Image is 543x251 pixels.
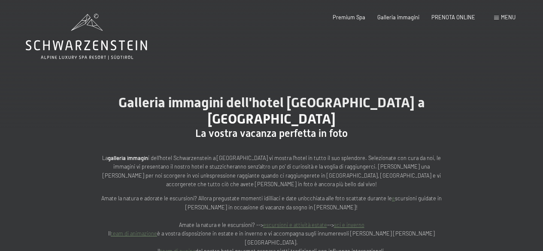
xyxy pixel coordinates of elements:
[118,94,425,127] span: Galleria immagini dell'hotel [GEOGRAPHIC_DATA] a [GEOGRAPHIC_DATA]
[333,14,365,21] a: Premium Spa
[100,154,443,189] p: La i dell’hotel Schwarzenstein a [GEOGRAPHIC_DATA] vi mostra l’hotel in tutto il suo splendore. S...
[263,221,327,228] a: escursioni e attività estate
[501,14,516,21] span: Menu
[377,14,419,21] a: Galleria immagini
[392,195,395,202] a: e
[108,154,148,161] strong: galleria immagin
[431,14,475,21] a: PRENOTA ONLINE
[334,221,364,228] a: sci e inverno
[195,127,348,139] span: La vostra vacanza perfetta in foto
[111,230,157,237] a: team di animazione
